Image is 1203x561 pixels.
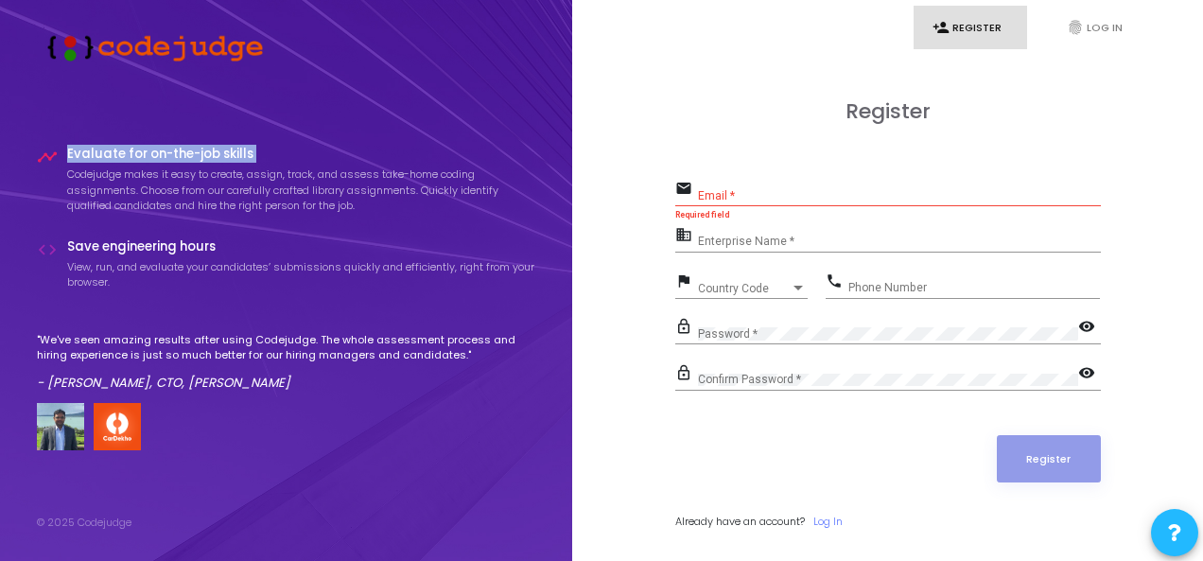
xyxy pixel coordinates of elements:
[94,403,141,450] img: company-logo
[675,210,729,219] strong: Required field
[675,99,1101,124] h3: Register
[37,147,58,167] i: timeline
[1078,317,1101,340] mat-icon: visibility
[1048,6,1161,50] a: fingerprintLog In
[37,515,131,531] div: © 2025 Codejudge
[37,374,290,392] em: - [PERSON_NAME], CTO, [PERSON_NAME]
[37,403,84,450] img: user image
[675,317,698,340] mat-icon: lock_outline
[826,272,848,294] mat-icon: phone
[1067,19,1084,36] i: fingerprint
[37,239,58,260] i: code
[675,514,805,529] span: Already have an account?
[675,225,698,248] mat-icon: business
[67,147,536,162] h4: Evaluate for on-the-job skills
[67,167,536,214] p: Codejudge makes it easy to create, assign, track, and assess take-home coding assignments. Choose...
[914,6,1027,50] a: person_addRegister
[698,236,1101,249] input: Enterprise Name
[933,19,950,36] i: person_add
[67,259,536,290] p: View, run, and evaluate your candidates’ submissions quickly and efficiently, right from your bro...
[37,332,536,363] p: "We've seen amazing results after using Codejudge. The whole assessment process and hiring experi...
[698,283,791,294] span: Country Code
[1078,363,1101,386] mat-icon: visibility
[813,514,843,530] a: Log In
[698,189,1101,202] input: Email
[675,179,698,202] mat-icon: email
[67,239,536,254] h4: Save engineering hours
[675,272,698,294] mat-icon: flag
[675,363,698,386] mat-icon: lock_outline
[848,281,1100,294] input: Phone Number
[997,435,1101,482] button: Register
